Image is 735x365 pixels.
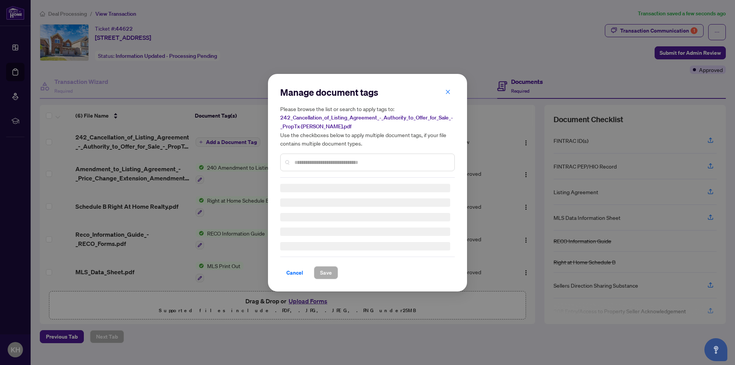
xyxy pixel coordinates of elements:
span: Cancel [286,267,303,279]
span: 242_Cancellation_of_Listing_Agreement_-_Authority_to_Offer_for_Sale_-_PropTx-[PERSON_NAME].pdf [280,114,453,130]
button: Save [314,266,338,279]
button: Cancel [280,266,309,279]
h2: Manage document tags [280,86,455,98]
button: Open asap [704,338,727,361]
h5: Please browse the list or search to apply tags to: Use the checkboxes below to apply multiple doc... [280,105,455,147]
span: close [445,89,451,94]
